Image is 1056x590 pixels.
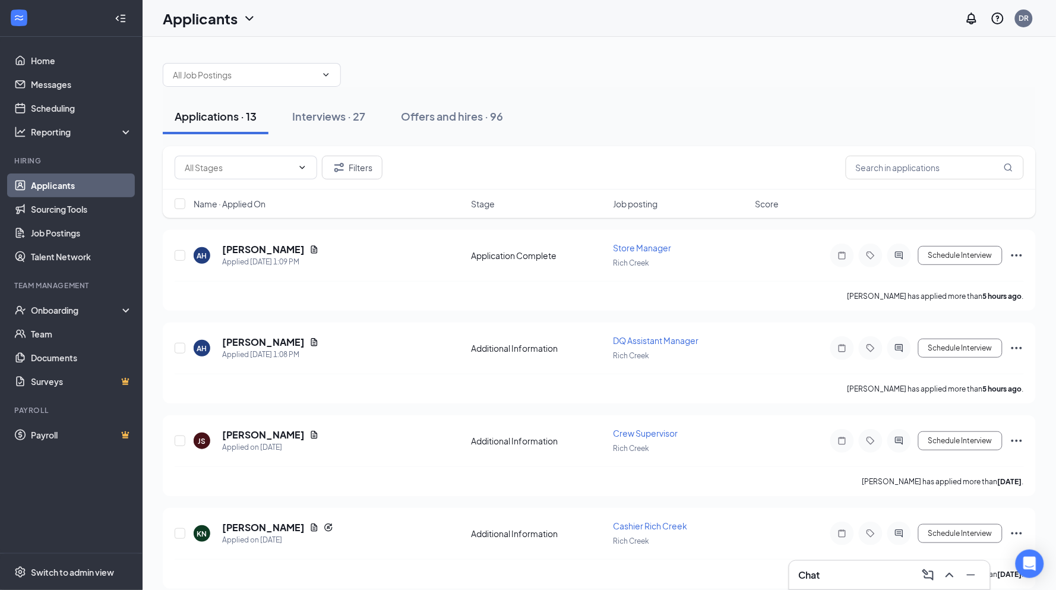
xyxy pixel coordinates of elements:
[309,337,319,347] svg: Document
[964,568,978,582] svg: Minimize
[835,251,849,260] svg: Note
[401,109,503,124] div: Offers and hires · 96
[848,384,1024,394] p: [PERSON_NAME] has applied more than .
[892,436,906,446] svg: ActiveChat
[309,245,319,254] svg: Document
[31,370,132,393] a: SurveysCrown
[835,436,849,446] svg: Note
[242,11,257,26] svg: ChevronDown
[31,221,132,245] a: Job Postings
[918,339,1003,358] button: Schedule Interview
[835,529,849,538] svg: Note
[31,72,132,96] a: Messages
[309,523,319,532] svg: Document
[864,436,878,446] svg: Tag
[998,477,1022,486] b: [DATE]
[1010,434,1024,448] svg: Ellipses
[197,251,207,261] div: AH
[309,430,319,440] svg: Document
[31,566,114,578] div: Switch to admin view
[14,566,26,578] svg: Settings
[31,322,132,346] a: Team
[1010,341,1024,355] svg: Ellipses
[471,528,606,539] div: Additional Information
[965,11,979,26] svg: Notifications
[983,384,1022,393] b: 5 hours ago
[197,529,207,539] div: KN
[31,96,132,120] a: Scheduling
[1016,550,1044,578] div: Open Intercom Messenger
[471,435,606,447] div: Additional Information
[799,569,820,582] h3: Chat
[918,524,1003,543] button: Schedule Interview
[292,109,365,124] div: Interviews · 27
[864,343,878,353] svg: Tag
[614,537,650,545] span: Rich Creek
[13,12,25,24] svg: WorkstreamLogo
[943,568,957,582] svg: ChevronUp
[14,304,26,316] svg: UserCheck
[31,173,132,197] a: Applicants
[298,163,307,172] svg: ChevronDown
[185,161,293,174] input: All Stages
[222,534,333,546] div: Applied on [DATE]
[332,160,346,175] svg: Filter
[1010,526,1024,541] svg: Ellipses
[892,343,906,353] svg: ActiveChat
[14,405,130,415] div: Payroll
[321,70,331,80] svg: ChevronDown
[222,349,319,361] div: Applied [DATE] 1:08 PM
[115,12,127,24] svg: Collapse
[614,351,650,360] span: Rich Creek
[222,336,305,349] h5: [PERSON_NAME]
[31,304,122,316] div: Onboarding
[846,156,1024,179] input: Search in applications
[31,197,132,221] a: Sourcing Tools
[222,428,305,441] h5: [PERSON_NAME]
[614,520,688,531] span: Cashier Rich Creek
[163,8,238,29] h1: Applicants
[31,423,132,447] a: PayrollCrown
[614,335,699,346] span: DQ Assistant Manager
[614,198,658,210] span: Job posting
[921,568,935,582] svg: ComposeMessage
[918,431,1003,450] button: Schedule Interview
[14,126,26,138] svg: Analysis
[222,256,319,268] div: Applied [DATE] 1:09 PM
[835,343,849,353] svg: Note
[991,11,1005,26] svg: QuestionInfo
[471,198,495,210] span: Stage
[198,436,206,446] div: JS
[892,529,906,538] svg: ActiveChat
[31,346,132,370] a: Documents
[222,521,305,534] h5: [PERSON_NAME]
[194,198,265,210] span: Name · Applied On
[892,251,906,260] svg: ActiveChat
[919,566,938,585] button: ComposeMessage
[471,342,606,354] div: Additional Information
[614,258,650,267] span: Rich Creek
[322,156,382,179] button: Filter Filters
[175,109,257,124] div: Applications · 13
[1004,163,1013,172] svg: MagnifyingGlass
[983,292,1022,301] b: 5 hours ago
[324,523,333,532] svg: Reapply
[222,441,319,453] div: Applied on [DATE]
[471,250,606,261] div: Application Complete
[614,428,678,438] span: Crew Supervisor
[755,198,779,210] span: Score
[31,49,132,72] a: Home
[940,566,959,585] button: ChevronUp
[848,291,1024,301] p: [PERSON_NAME] has applied more than .
[864,529,878,538] svg: Tag
[862,477,1024,487] p: [PERSON_NAME] has applied more than .
[197,343,207,354] div: AH
[864,251,878,260] svg: Tag
[998,570,1022,579] b: [DATE]
[614,242,672,253] span: Store Manager
[962,566,981,585] button: Minimize
[31,126,133,138] div: Reporting
[14,280,130,291] div: Team Management
[1019,13,1029,23] div: DR
[14,156,130,166] div: Hiring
